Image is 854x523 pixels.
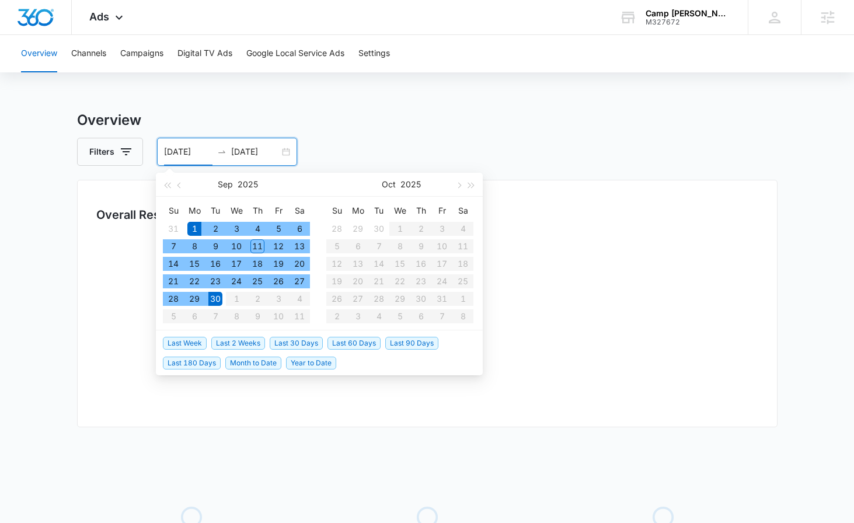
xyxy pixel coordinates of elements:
div: 29 [351,222,365,236]
td: 2025-09-10 [226,238,247,255]
div: 6 [292,222,306,236]
td: 2025-09-25 [247,273,268,290]
th: Fr [431,201,452,220]
button: 2025 [238,173,258,196]
td: 2025-09-27 [289,273,310,290]
td: 2025-09-07 [163,238,184,255]
div: 30 [372,222,386,236]
td: 2025-09-15 [184,255,205,273]
td: 2025-09-06 [289,220,310,238]
div: 26 [271,274,285,288]
th: Mo [347,201,368,220]
button: Channels [71,35,106,72]
button: Sep [218,173,233,196]
th: Tu [205,201,226,220]
div: Keywords by Traffic [129,69,197,76]
td: 2025-09-05 [268,220,289,238]
td: 2025-09-12 [268,238,289,255]
button: Settings [358,35,390,72]
td: 2025-09-01 [184,220,205,238]
span: swap-right [217,147,226,156]
div: 30 [208,292,222,306]
th: Tu [368,201,389,220]
button: Overview [21,35,57,72]
td: 2025-09-28 [163,290,184,308]
div: 21 [166,274,180,288]
td: 2025-09-14 [163,255,184,273]
th: Th [247,201,268,220]
th: We [389,201,410,220]
div: 28 [166,292,180,306]
span: Last 180 Days [163,357,221,369]
th: Su [326,201,347,220]
td: 2025-09-03 [226,220,247,238]
div: 5 [271,222,285,236]
td: 2025-09-19 [268,255,289,273]
div: 17 [229,257,243,271]
div: 24 [229,274,243,288]
div: 18 [250,257,264,271]
input: Start date [164,145,212,158]
td: 2025-09-30 [205,290,226,308]
div: 2 [208,222,222,236]
button: Google Local Service Ads [246,35,344,72]
div: 8 [187,239,201,253]
td: 2025-09-02 [205,220,226,238]
span: Last 2 Weeks [211,337,265,350]
div: 16 [208,257,222,271]
h3: Overview [77,110,778,131]
div: Domain Overview [44,69,104,76]
button: Filters [77,138,143,166]
th: Sa [452,201,473,220]
img: tab_keywords_by_traffic_grey.svg [116,68,126,77]
td: 2025-09-30 [368,220,389,238]
span: Ads [89,11,109,23]
th: Mo [184,201,205,220]
input: End date [231,145,280,158]
span: Month to Date [225,357,281,369]
button: Campaigns [120,35,163,72]
div: 14 [166,257,180,271]
div: 19 [271,257,285,271]
td: 2025-09-08 [184,238,205,255]
button: 2025 [400,173,421,196]
div: 23 [208,274,222,288]
div: 25 [250,274,264,288]
td: 2025-09-21 [163,273,184,290]
div: account id [646,18,731,26]
td: 2025-08-31 [163,220,184,238]
div: account name [646,9,731,18]
button: Oct [382,173,396,196]
td: 2025-09-23 [205,273,226,290]
div: 22 [187,274,201,288]
td: 2025-09-28 [326,220,347,238]
td: 2025-09-29 [347,220,368,238]
td: 2025-09-13 [289,238,310,255]
span: to [217,147,226,156]
img: tab_domain_overview_orange.svg [32,68,41,77]
td: 2025-09-26 [268,273,289,290]
th: Sa [289,201,310,220]
div: 7 [166,239,180,253]
td: 2025-09-16 [205,255,226,273]
td: 2025-09-24 [226,273,247,290]
span: Last Week [163,337,207,350]
td: 2025-09-09 [205,238,226,255]
div: 11 [250,239,264,253]
span: Year to Date [286,357,336,369]
div: 28 [330,222,344,236]
div: 3 [229,222,243,236]
th: Th [410,201,431,220]
span: Last 30 Days [270,337,323,350]
td: 2025-09-11 [247,238,268,255]
div: 10 [229,239,243,253]
div: 9 [208,239,222,253]
div: 31 [166,222,180,236]
div: 20 [292,257,306,271]
div: 27 [292,274,306,288]
th: Fr [268,201,289,220]
td: 2025-09-29 [184,290,205,308]
span: Last 90 Days [385,337,438,350]
h3: Overall Results [96,206,180,224]
td: 2025-09-20 [289,255,310,273]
